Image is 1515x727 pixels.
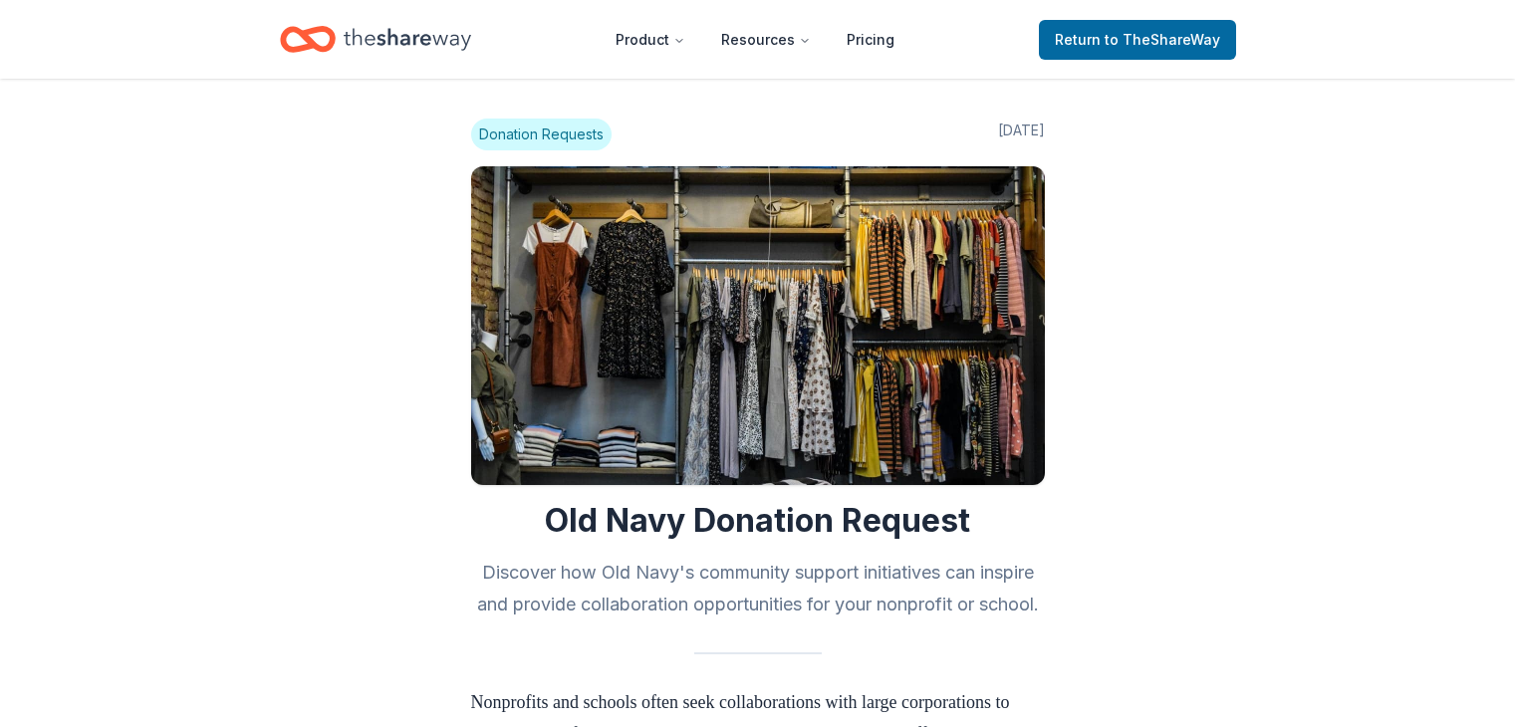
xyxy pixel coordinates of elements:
nav: Main [600,16,910,63]
a: Pricing [831,20,910,60]
h2: Discover how Old Navy's community support initiatives can inspire and provide collaboration oppor... [471,557,1045,620]
h1: Old Navy Donation Request [471,501,1045,541]
span: Return [1055,28,1220,52]
button: Product [600,20,701,60]
span: [DATE] [998,119,1045,150]
img: Image for Old Navy Donation Request [471,166,1045,485]
button: Resources [705,20,827,60]
span: Donation Requests [471,119,612,150]
a: Home [280,16,471,63]
span: to TheShareWay [1105,31,1220,48]
a: Returnto TheShareWay [1039,20,1236,60]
